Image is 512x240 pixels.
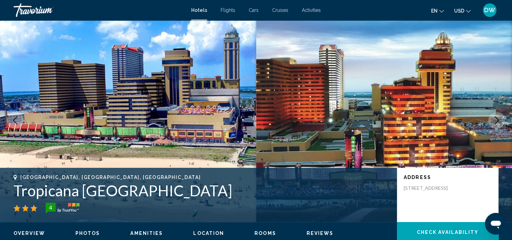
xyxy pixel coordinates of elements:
[302,7,321,13] a: Activities
[14,182,390,199] h1: Tropicana [GEOGRAPHIC_DATA]
[7,112,24,129] button: Previous image
[431,6,444,16] button: Change language
[481,3,498,17] button: User Menu
[272,7,288,13] a: Cruises
[484,7,495,14] span: DW
[485,213,507,235] iframe: Button to launch messaging window
[404,175,492,180] p: Address
[46,203,80,214] img: trustyou-badge-hor.svg
[75,230,100,236] button: Photos
[249,7,259,13] a: Cars
[404,185,458,191] p: [STREET_ADDRESS]
[14,3,184,17] a: Travorium
[44,203,57,212] div: 4
[307,230,334,236] button: Reviews
[488,112,505,129] button: Next image
[431,8,438,14] span: en
[454,8,464,14] span: USD
[193,230,224,236] button: Location
[454,6,471,16] button: Change currency
[417,230,479,235] span: Check Availability
[221,7,235,13] a: Flights
[254,230,276,236] button: Rooms
[14,230,45,236] button: Overview
[20,175,201,180] span: [GEOGRAPHIC_DATA], [GEOGRAPHIC_DATA], [GEOGRAPHIC_DATA]
[191,7,207,13] a: Hotels
[130,230,163,236] button: Amenities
